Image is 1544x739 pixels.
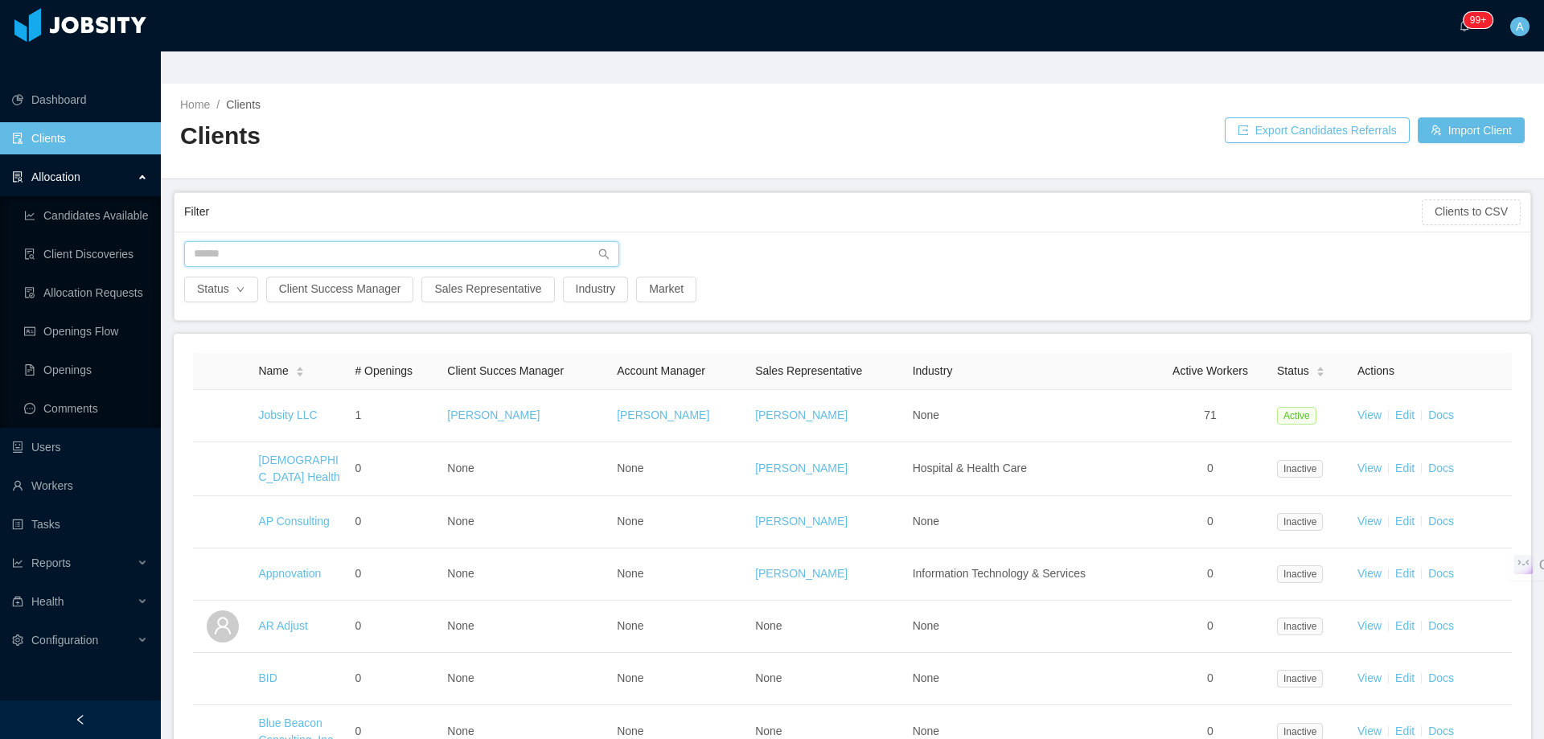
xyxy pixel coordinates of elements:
i: icon: caret-up [1316,364,1324,369]
span: Actions [1357,364,1394,377]
span: None [617,725,643,737]
a: icon: robotUsers [12,431,148,463]
span: Inactive [1277,618,1323,635]
span: Inactive [1277,513,1323,531]
td: 0 [348,548,441,601]
i: icon: medicine-box [12,596,23,607]
a: icon: pie-chartDashboard [12,84,148,116]
a: AP Consulting [258,515,329,528]
a: Jobsity LLC [258,409,317,421]
a: View [1357,725,1382,737]
a: Home [180,98,210,111]
i: icon: caret-down [295,371,304,376]
button: Clients to CSV [1422,199,1521,225]
a: Docs [1428,567,1454,580]
span: Reports [31,556,71,569]
a: icon: userWorkers [12,470,148,502]
span: None [755,725,782,737]
a: icon: profileTasks [12,508,148,540]
span: None [913,725,939,737]
span: None [755,671,782,684]
a: View [1357,409,1382,421]
span: Inactive [1277,565,1323,583]
a: AR Adjust [258,619,307,632]
a: View [1357,671,1382,684]
span: Configuration [31,634,98,647]
div: Sort [295,364,305,376]
span: None [755,619,782,632]
span: None [617,671,643,684]
td: 0 [1150,442,1271,496]
a: Edit [1395,515,1415,528]
a: Edit [1395,671,1415,684]
a: [PERSON_NAME] [755,515,848,528]
a: [PERSON_NAME] [617,409,709,421]
a: Docs [1428,409,1454,421]
a: Docs [1428,462,1454,474]
button: Client Success Manager [266,277,414,302]
span: 1 [355,409,361,421]
a: icon: auditClients [12,122,148,154]
td: 71 [1150,390,1271,442]
span: None [617,462,643,474]
span: None [913,515,939,528]
a: Edit [1395,462,1415,474]
span: Active Workers [1172,364,1248,377]
i: icon: solution [12,171,23,183]
div: Sort [1316,364,1325,376]
a: [PERSON_NAME] [755,462,848,474]
a: icon: idcardOpenings Flow [24,315,148,347]
span: Clients [226,98,261,111]
span: None [447,515,474,528]
span: Account Manager [617,364,705,377]
a: Edit [1395,619,1415,632]
a: Edit [1395,725,1415,737]
img: 6a95fc60-fa44-11e7-a61b-55864beb7c96_5a5d513336692-400w.png [207,506,239,538]
i: icon: search [598,248,610,260]
a: Docs [1428,619,1454,632]
span: Health [31,595,64,608]
a: View [1357,567,1382,580]
span: Name [258,363,288,380]
span: Hospital & Health Care [913,462,1027,474]
button: Industry [563,277,629,302]
span: None [617,619,643,632]
a: icon: line-chartCandidates Available [24,199,148,232]
td: 0 [1150,653,1271,705]
a: Docs [1428,515,1454,528]
a: Appnovation [258,567,321,580]
div: Filter [184,197,1422,227]
img: 6a98c4f0-fa44-11e7-92f0-8dd2fe54cc72_5a5e2f7bcfdbd-400w.png [207,663,239,695]
span: Industry [913,364,953,377]
td: 0 [1150,601,1271,653]
td: 0 [348,601,441,653]
a: BID [258,671,277,684]
i: icon: left [75,714,86,725]
i: icon: caret-up [295,364,304,369]
a: [PERSON_NAME] [447,409,540,421]
a: Docs [1428,725,1454,737]
a: [PERSON_NAME] [755,567,848,580]
a: Edit [1395,567,1415,580]
span: None [447,462,474,474]
button: Sales Representative [421,277,554,302]
span: None [913,671,939,684]
button: icon: exportExport Candidates Referrals [1225,117,1410,143]
a: icon: file-searchClient Discoveries [24,238,148,270]
span: Active [1277,407,1316,425]
button: Statusicon: down [184,277,258,302]
h2: Clients [180,120,852,153]
i: icon: caret-down [1316,371,1324,376]
span: None [447,725,474,737]
i: icon: line-chart [12,557,23,569]
a: [PERSON_NAME] [755,409,848,421]
a: Edit [1395,409,1415,421]
img: dc41d540-fa30-11e7-b498-73b80f01daf1_657caab8ac997-400w.png [207,400,239,432]
td: 0 [1150,496,1271,548]
span: None [447,619,474,632]
span: None [447,671,474,684]
a: icon: messageComments [24,392,148,425]
td: 0 [348,653,441,705]
span: Inactive [1277,670,1323,688]
span: Inactive [1277,460,1323,478]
